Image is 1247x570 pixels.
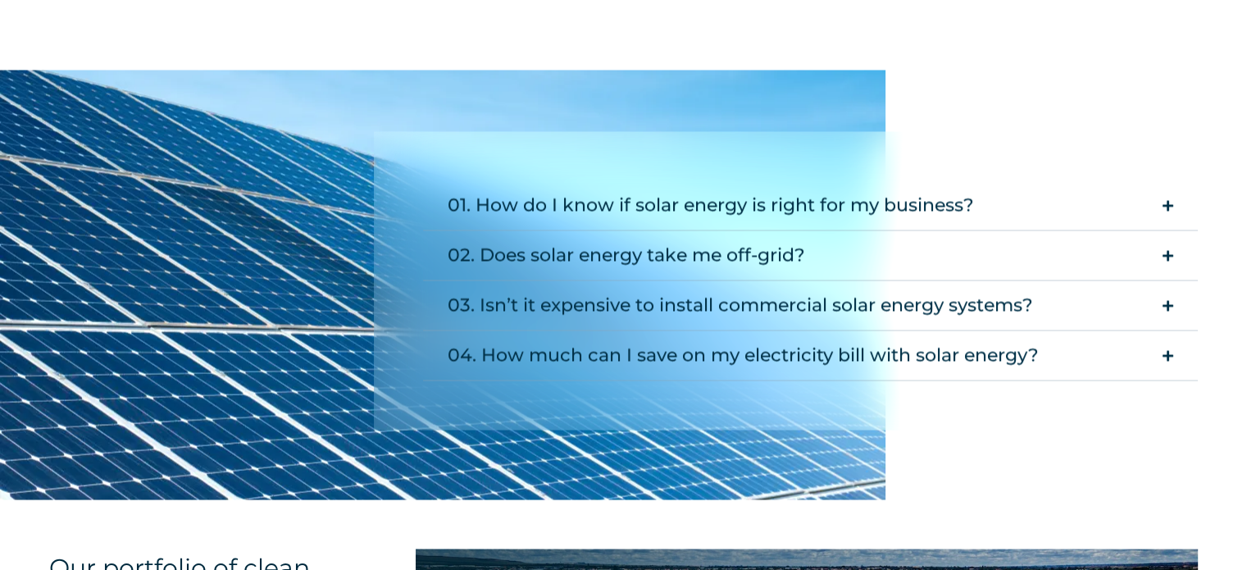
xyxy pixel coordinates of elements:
[448,289,1033,321] div: 03. Isn’t it expensive to install commercial solar energy systems?
[423,280,1198,331] summary: 03. Isn’t it expensive to install commercial solar energy systems?
[423,180,1198,381] div: Accordion. Open links with Enter or Space, close with Escape, and navigate with Arrow Keys
[423,331,1198,381] summary: 04. How much can I save on my electricity bill with solar energy?
[448,239,805,271] div: 02. Does solar energy take me off-grid?
[423,230,1198,280] summary: 02. Does solar energy take me off-grid?
[423,180,1198,230] summary: 01. How do I know if solar energy is right for my business?
[448,189,974,221] div: 01. How do I know if solar energy is right for my business?
[448,339,1039,372] div: 04. How much can I save on my electricity bill with solar energy?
